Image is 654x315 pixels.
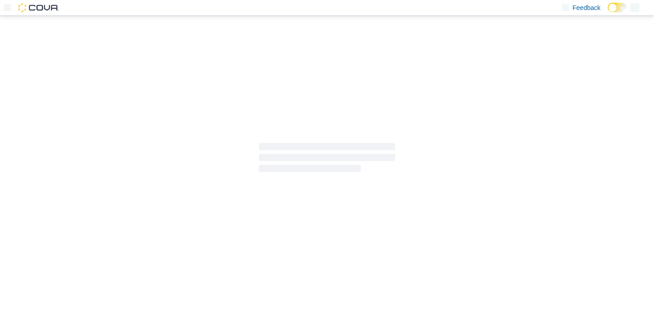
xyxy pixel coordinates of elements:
[573,3,600,12] span: Feedback
[18,3,59,12] img: Cova
[608,12,608,13] span: Dark Mode
[608,3,627,12] input: Dark Mode
[259,145,395,174] span: Loading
